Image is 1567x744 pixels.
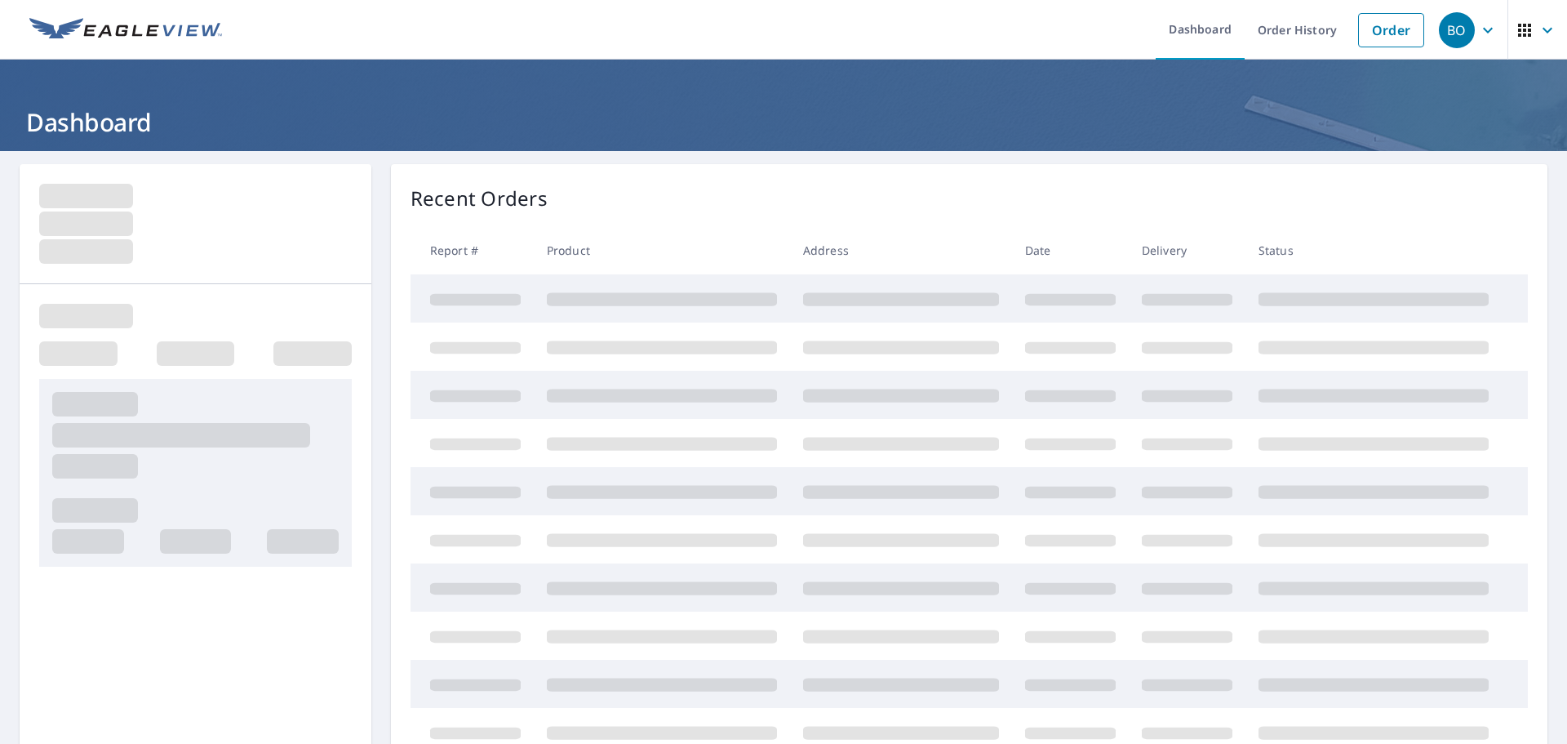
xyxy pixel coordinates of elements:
[1439,12,1475,48] div: BO
[1129,226,1245,274] th: Delivery
[411,226,534,274] th: Report #
[1245,226,1502,274] th: Status
[20,105,1547,139] h1: Dashboard
[29,18,222,42] img: EV Logo
[790,226,1012,274] th: Address
[411,184,548,213] p: Recent Orders
[1358,13,1424,47] a: Order
[1012,226,1129,274] th: Date
[534,226,790,274] th: Product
